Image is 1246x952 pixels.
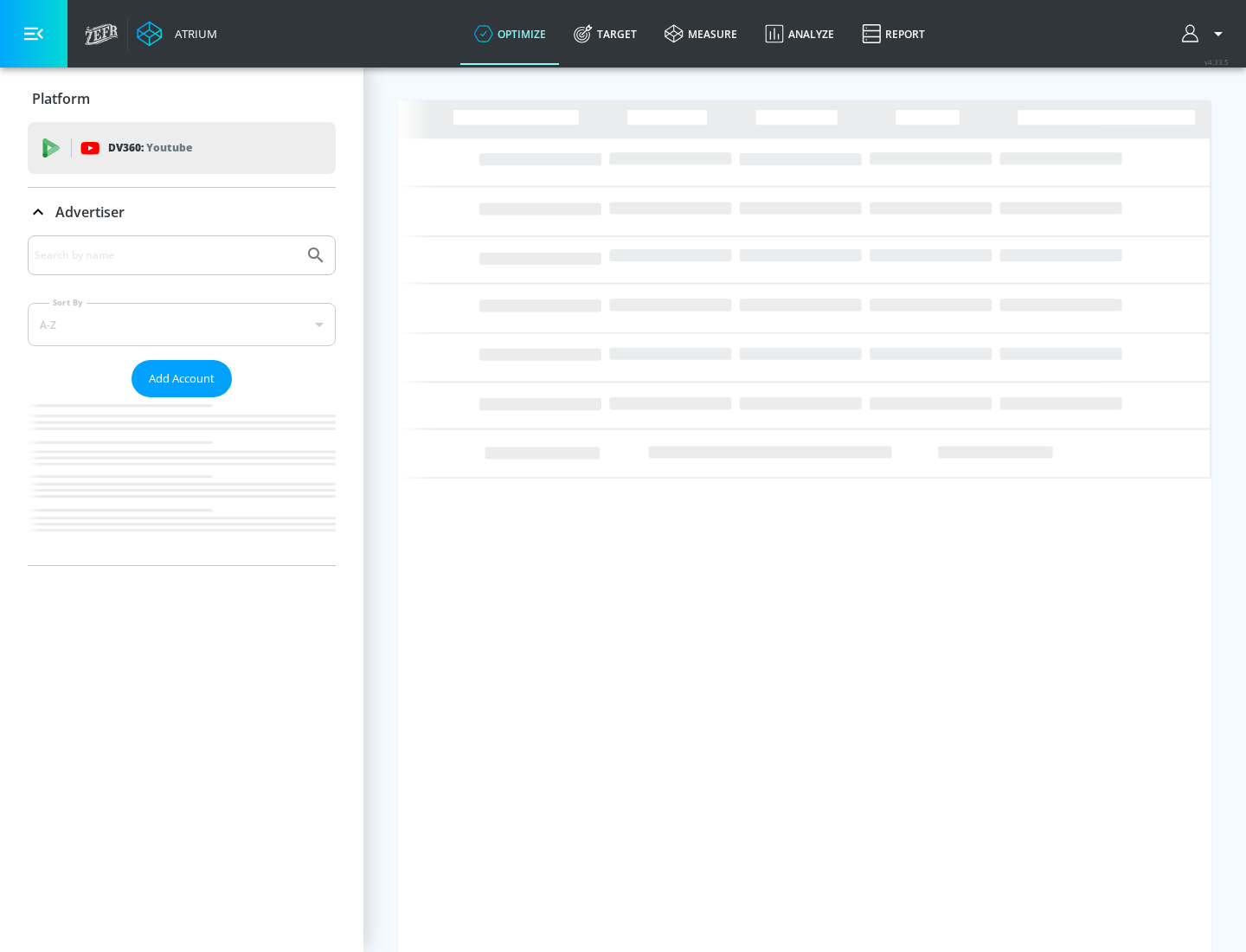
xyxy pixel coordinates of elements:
button: Add Account [132,360,232,397]
a: Target [560,3,651,65]
p: Platform [32,89,90,108]
p: Youtube [146,138,192,157]
div: Platform [28,74,336,123]
nav: list of Advertiser [28,397,336,565]
a: Report [848,3,939,65]
span: Add Account [149,369,215,389]
label: Sort By [49,297,87,308]
div: Advertiser [28,188,336,236]
a: measure [651,3,751,65]
div: Advertiser [28,235,336,565]
div: A-Z [28,303,336,346]
p: DV360: [108,138,192,158]
span: v 4.33.5 [1204,57,1229,67]
a: Analyze [751,3,848,65]
div: DV360: Youtube [28,122,336,174]
input: Search by name [35,244,297,267]
p: Advertiser [55,203,125,222]
a: Atrium [137,21,217,47]
div: Atrium [168,26,217,42]
a: optimize [460,3,560,65]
